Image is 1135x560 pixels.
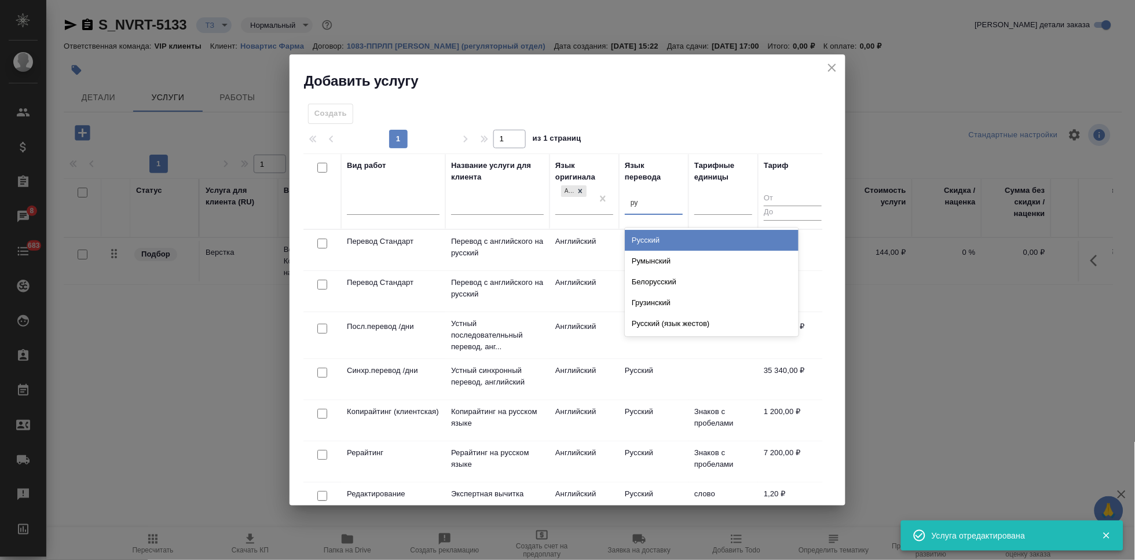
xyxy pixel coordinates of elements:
[347,488,440,500] p: Редактирование
[694,160,752,183] div: Тарифные единицы
[619,230,689,270] td: Русский
[764,206,822,220] input: До
[451,277,544,300] p: Перевод с английского на русский
[550,400,619,441] td: Английский
[304,72,845,90] h2: Добавить услугу
[758,400,828,441] td: 1 200,00 ₽
[758,359,828,400] td: 35 340,00 ₽
[550,315,619,356] td: Английский
[619,359,689,400] td: Русский
[625,160,683,183] div: Язык перевода
[625,292,799,313] div: Грузинский
[550,230,619,270] td: Английский
[347,236,440,247] p: Перевод Стандарт
[451,365,544,388] p: Устный синхронный перевод, английский
[560,184,588,199] div: Английский
[533,131,581,148] span: из 1 страниц
[561,185,574,197] div: Английский
[689,482,758,523] td: слово
[347,277,440,288] p: Перевод Стандарт
[625,272,799,292] div: Белорусский
[550,271,619,312] td: Английский
[555,160,613,183] div: Язык оригинала
[764,160,789,171] div: Тариф
[451,236,544,259] p: Перевод с английского на русский
[550,441,619,482] td: Английский
[764,192,822,206] input: От
[758,441,828,482] td: 7 200,00 ₽
[451,447,544,470] p: Рерайтинг на русском языке
[689,400,758,441] td: Знаков с пробелами
[451,318,544,353] p: Устный последователньный перевод, анг...
[347,160,386,171] div: Вид работ
[758,482,828,523] td: 1,20 ₽
[932,530,1085,541] div: Услуга отредактирована
[619,482,689,523] td: Русский
[619,315,689,356] td: Русский
[347,321,440,332] p: Посл.перевод /дни
[689,441,758,482] td: Знаков с пробелами
[619,441,689,482] td: Русский
[550,482,619,523] td: Английский
[550,359,619,400] td: Английский
[347,365,440,376] p: Синхр.перевод /дни
[625,313,799,334] div: Русский (язык жестов)
[451,488,544,500] p: Экспертная вычитка
[451,406,544,429] p: Копирайтинг на русском языке
[619,271,689,312] td: Русский
[625,230,799,251] div: Русский
[1094,530,1118,541] button: Закрыть
[625,251,799,272] div: Румынский
[619,400,689,441] td: Русский
[451,160,544,183] div: Название услуги для клиента
[347,406,440,418] p: Копирайтинг (клиентская)
[823,59,841,76] button: close
[347,447,440,459] p: Рерайтинг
